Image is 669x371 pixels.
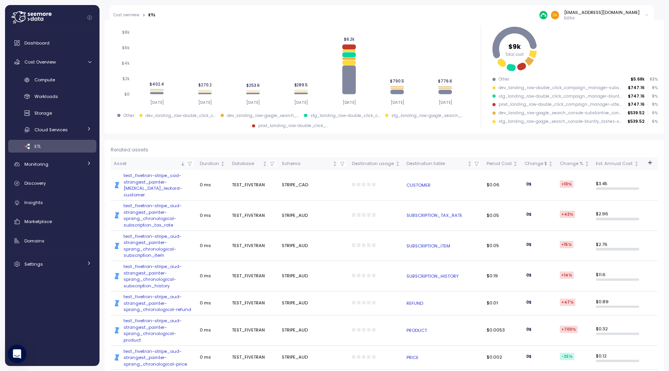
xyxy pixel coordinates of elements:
td: STRIPE_AUD [279,231,349,261]
th: Change $Not sorted [521,157,556,170]
td: $ 11.6 [593,261,642,291]
span: Marketplace [24,218,52,225]
td: 0 ms [196,201,228,231]
div: 0 $ [525,211,533,218]
p: 8 % [648,94,657,99]
th: AssetSorted descending [111,157,196,170]
div: Not sorted [548,161,553,167]
td: 0 ms [196,292,228,316]
a: Workloads [8,90,96,103]
th: Destination tableNot sorted [403,157,483,170]
span: ETL [34,143,41,149]
span: Insights [24,199,43,206]
a: test_fivetran-stripe_cad-strangest_painter-[MEDICAL_DATA]_leotard-customer [114,172,193,198]
a: Settings [8,256,96,272]
a: Discovery [8,176,96,191]
div: 0 $ [525,353,533,360]
div: ETL [148,13,155,17]
div: 0 $ [525,241,533,248]
th: Change %Not sorted [557,157,593,170]
div: stg_landing_raw-double_click_campaign_manager-bluntly_lashes-spied_almond-cm_basic [499,94,623,99]
td: $ 3.45 [593,170,642,200]
a: test_fivetran-stripe_aud-strangest_painter-sprang_chronological-price [114,348,193,367]
div: Change % [560,160,583,167]
tspan: $2k [122,76,130,81]
span: Domains [24,238,45,244]
td: $ 0.89 [593,292,642,316]
p: $747.16 [628,85,645,91]
td: 0 ms [196,316,228,346]
div: Destination usage [352,160,394,167]
div: > [142,13,145,18]
div: Open Intercom Messenger [8,345,26,363]
p: 6 % [648,119,657,124]
a: test_fivetran-stripe_aud-strangest_painter-sprang_chronological-subscription_history [114,263,193,289]
p: $5.68k [631,77,645,82]
div: Schema [282,160,331,167]
td: 0 ms [196,231,228,261]
span: Storage [34,110,52,116]
div: Not sorted [220,161,225,167]
div: 0 $ [525,299,533,306]
th: DatabaseNot sorted [229,157,279,170]
td: $0.06 [483,170,521,200]
span: Workloads [34,93,58,100]
td: STRIPE_AUD [279,346,349,370]
div: +10 % [560,180,573,188]
div: Destination table [407,160,465,167]
a: Storage [8,107,96,120]
div: prod_landing_raw-double_click_campaign_manager-uttering_similar-reverted_defining-cm_basic [499,102,623,107]
div: +14 % [560,271,574,279]
td: $0.19 [483,261,521,291]
td: $ 2.96 [593,201,642,231]
div: Related assets [111,146,658,154]
img: 687cba7b7af778e9efcde14e.PNG [539,11,547,19]
tspan: [DATE] [247,100,260,105]
div: [EMAIL_ADDRESS][DOMAIN_NAME] [564,9,640,15]
td: $ 2.76 [593,231,642,261]
div: 0 $ [525,180,533,188]
td: TEST_FIVETRAN [229,170,279,200]
div: +47 % [560,299,575,306]
a: Marketplace [8,214,96,229]
tspan: $776.6 [439,79,453,84]
div: Sorted descending [180,161,185,167]
td: 0 ms [196,170,228,200]
div: test_fivetran-stripe_aud-strangest_painter-sprang_chronological-product [114,318,193,343]
span: Dashboard [24,40,50,46]
td: TEST_FIVETRAN [229,261,279,291]
a: Cost Overview [8,54,96,70]
div: Asset [114,160,179,167]
td: TEST_FIVETRAN [229,292,279,316]
tspan: [DATE] [199,100,212,105]
div: +15 % [560,241,573,248]
a: SUBSCRIPTION_ITEM [407,243,480,249]
a: Cost overview [113,13,139,17]
p: 6 % [648,110,657,116]
td: STRIPE_CAD [279,170,349,200]
th: Destination usageNot sorted [349,157,403,170]
th: DurationNot sorted [196,157,228,170]
th: SchemaNot sorted [279,157,349,170]
div: Database [232,160,261,167]
tspan: $0 [124,92,130,97]
td: TEST_FIVETRAN [229,231,279,261]
td: TEST_FIVETRAN [229,346,279,370]
div: Est. Annual Cost [596,160,633,167]
div: dev_landing_raw-double_click_c ... [146,113,216,119]
a: Monitoring [8,156,96,172]
span: Cost Overview [24,59,56,65]
p: $539.52 [628,110,645,116]
td: $0.01 [483,292,521,316]
td: $ 0.12 [593,346,642,370]
span: Compute [34,77,55,83]
a: Cloud Services [8,123,96,136]
td: $0.0053 [483,316,521,346]
div: Other [499,77,509,82]
a: Compute [8,74,96,86]
div: stg_landing_raw-google_search_console-bluntly_lashes-shoots_blown-keyword_page_report [499,119,623,124]
tspan: $402.4 [149,82,164,87]
a: test_fivetran-stripe_aud-strangest_painter-sprang_chronological-subscription_item [114,233,193,259]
